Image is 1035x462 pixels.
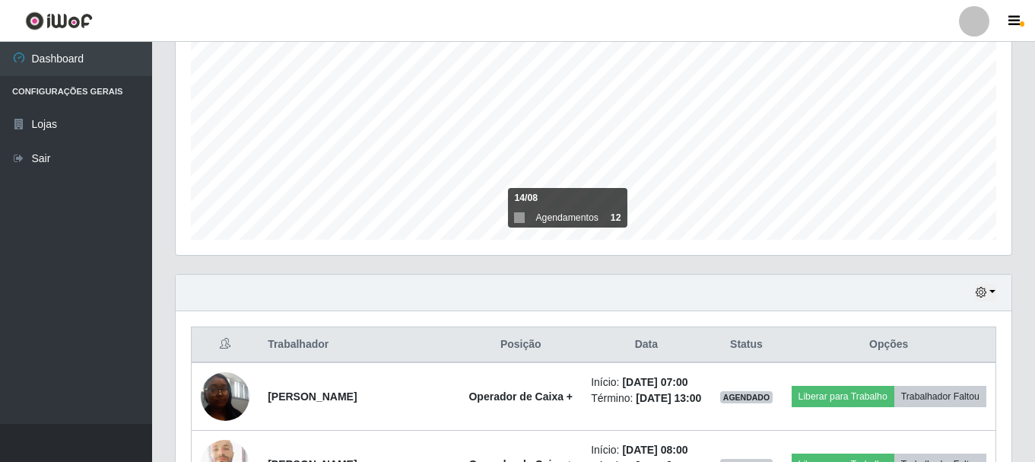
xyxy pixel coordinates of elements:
[459,327,582,363] th: Posição
[468,390,573,403] strong: Operador de Caixa +
[792,386,894,407] button: Liberar para Trabalho
[711,327,783,363] th: Status
[636,392,701,404] time: [DATE] 13:00
[622,376,687,388] time: [DATE] 07:00
[259,327,459,363] th: Trabalhador
[622,444,687,456] time: [DATE] 08:00
[268,390,357,403] strong: [PERSON_NAME]
[894,386,986,407] button: Trabalhador Faltou
[591,442,701,458] li: Início:
[782,327,995,363] th: Opções
[201,364,249,429] img: 1702981001792.jpeg
[582,327,710,363] th: Data
[25,11,93,30] img: CoreUI Logo
[591,390,701,406] li: Término:
[591,374,701,390] li: Início:
[720,391,773,403] span: AGENDADO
